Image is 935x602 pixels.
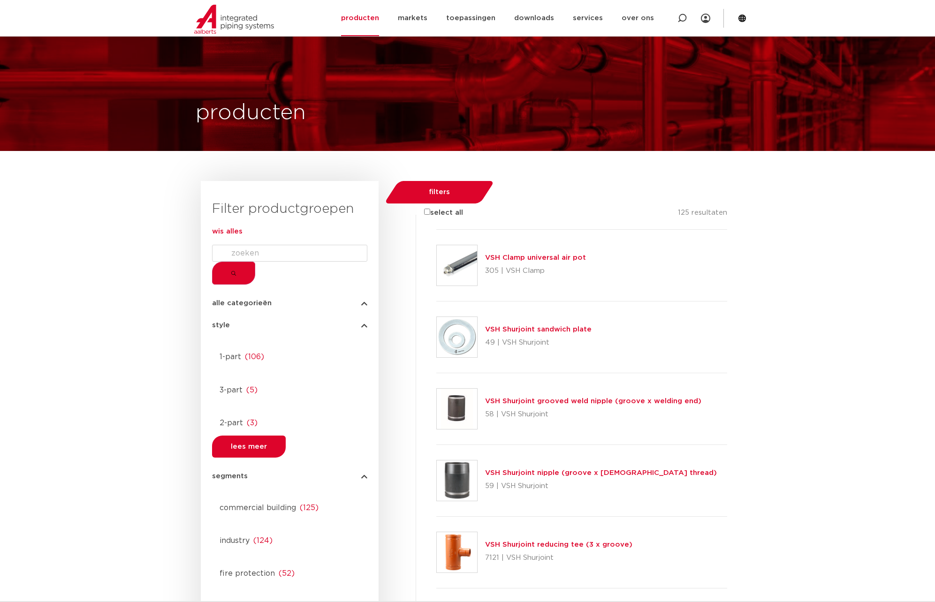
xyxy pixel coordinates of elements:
[437,245,477,286] img: thumbnail for VSH Clamp universal air pot
[485,469,717,476] a: VSH Shurjoint nipple (groove x [DEMOGRAPHIC_DATA] thread)
[678,209,727,216] span: 125 resultaten
[245,353,264,361] span: ( 106 )
[485,407,701,422] p: 58 | VSH Shurjoint
[253,537,273,544] span: ( 124 )
[212,322,367,329] button: style
[247,419,258,427] span: ( 3 )
[212,414,367,429] a: 2-part(3)
[485,541,632,548] a: VSH Shurjoint reducing tee (3 x groove)
[231,443,267,450] span: lees meer
[212,473,367,480] button: segments
[212,262,255,285] button: Submit the search query
[212,564,367,579] a: fire protection(52)
[212,436,286,458] button: lees meer
[212,531,367,546] a: industry(124)
[212,228,243,235] a: wis alles
[279,570,295,577] span: ( 52 )
[212,245,367,262] input: Search
[212,498,367,513] a: commercial building(125)
[212,473,248,480] span: segments
[220,386,243,394] span: 3-part
[212,300,367,307] button: alle categorieën
[220,537,250,544] span: industry
[437,460,477,501] img: thumbnail for VSH Shurjoint nipple (groove x male thread)
[485,398,701,405] a: VSH Shurjoint grooved weld nipple (groove x welding end)
[485,326,592,333] a: VSH Shurjoint sandwich plate
[391,181,487,203] button: filters
[485,479,717,494] p: 59 | VSH Shurjoint
[424,209,430,215] input: select all
[437,317,477,357] img: thumbnail for VSH Shurjoint sandwich plate
[212,381,367,396] a: 3-part(5)
[485,335,592,350] p: 49 | VSH Shurjoint
[220,504,296,512] span: commercial building
[212,300,272,307] span: alle categorieën
[410,207,463,218] label: select all
[246,386,258,394] span: ( 5 )
[485,254,586,261] a: VSH Clamp universal air pot
[437,389,477,429] img: thumbnail for VSH Shurjoint grooved weld nipple (groove x welding end)
[196,98,306,128] h1: producten
[220,570,275,577] span: fire protection
[212,200,367,218] h3: Filter productgroepen
[485,550,632,565] p: 7121 | VSH Shurjoint
[220,353,241,361] span: 1-part
[437,532,477,572] img: thumbnail for VSH Shurjoint reducing tee (3 x groove)
[212,347,367,362] a: 1-part(106)
[300,504,319,512] span: ( 125 )
[220,419,243,427] span: 2-part
[212,322,230,329] span: style
[485,263,586,278] p: 305 | VSH Clamp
